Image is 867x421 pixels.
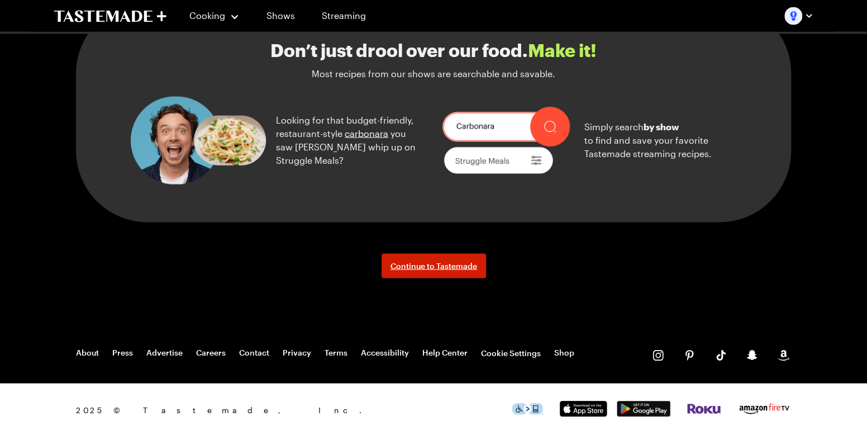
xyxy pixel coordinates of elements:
p: Don’t just drool over our food. [270,40,597,60]
p: Looking for that budget-friendly, restaurant-style you saw [PERSON_NAME] whip up on Struggle Meals? [276,113,425,167]
a: Privacy [283,347,311,358]
a: Amazon Fire TV [737,407,791,418]
a: Press [112,347,133,358]
img: Amazon Fire TV [737,401,791,416]
a: Terms [325,347,347,358]
img: Google Play [617,400,670,417]
img: Roku [686,403,722,414]
button: Profile picture [784,7,813,25]
a: Contact [239,347,269,358]
a: carbonara [345,127,388,138]
a: Advertise [146,347,183,358]
img: App Store [556,400,610,417]
span: Continue to Tastemade [390,260,477,271]
a: Help Center [422,347,468,358]
strong: by show [644,121,679,131]
nav: Footer [76,347,574,358]
p: Simply search to find and save your favorite Tastemade streaming recipes. [584,120,736,160]
img: Profile picture [784,7,802,25]
a: Google Play [617,408,670,418]
a: To Tastemade Home Page [54,10,166,22]
span: Cooking [189,10,225,21]
p: Most recipes from our shows are searchable and savable. [312,67,555,80]
a: This icon serves as a link to download the Level Access assistive technology app for individuals ... [512,405,543,416]
img: This icon serves as a link to download the Level Access assistive technology app for individuals ... [512,403,543,414]
a: Roku [686,405,722,415]
a: Accessibility [361,347,409,358]
a: About [76,347,99,358]
a: Shop [554,347,574,358]
button: Cooking [189,2,240,29]
a: Continue to Tastemade [382,253,486,278]
button: Cookie Settings [481,347,541,358]
a: Careers [196,347,226,358]
span: 2025 © Tastemade, Inc. [76,404,512,416]
a: App Store [556,408,610,418]
span: Make it! [528,39,597,60]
